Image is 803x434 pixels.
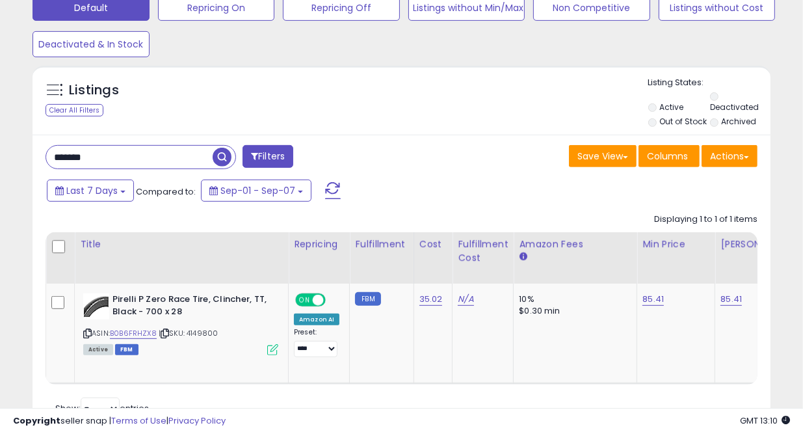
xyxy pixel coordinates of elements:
a: 85.41 [642,293,664,306]
label: Archived [722,116,757,127]
label: Out of Stock [659,116,707,127]
div: Title [80,237,283,251]
small: Amazon Fees. [519,251,527,263]
div: Amazon AI [294,314,339,325]
div: Repricing [294,237,344,251]
h5: Listings [69,81,119,100]
span: Show: entries [55,402,149,414]
span: Columns [647,150,688,163]
a: N/A [458,293,473,306]
button: Filters [243,145,293,168]
b: Pirelli P Zero Race Tire, Clincher, TT, Black - 700 x 28 [112,293,270,321]
div: Clear All Filters [46,104,103,116]
span: 2025-09-15 13:10 GMT [740,414,790,427]
a: Privacy Policy [168,414,226,427]
span: All listings currently available for purchase on Amazon [83,344,113,355]
button: Sep-01 - Sep-07 [201,180,311,202]
div: Cost [419,237,447,251]
a: B0B6FRHZX8 [110,328,157,339]
small: FBM [355,292,380,306]
label: Deactivated [710,102,759,113]
p: Listing States: [648,77,770,89]
label: Active [659,102,683,113]
div: Fulfillment [355,237,408,251]
button: Save View [569,145,637,167]
span: | SKU: 4149800 [159,328,218,338]
div: $0.30 min [519,305,627,317]
div: Min Price [642,237,709,251]
div: seller snap | | [13,415,226,427]
div: Fulfillment Cost [458,237,508,265]
span: FBM [115,344,138,355]
button: Actions [702,145,757,167]
strong: Copyright [13,414,60,427]
div: 10% [519,293,627,305]
span: Sep-01 - Sep-07 [220,184,295,197]
span: OFF [324,295,345,306]
button: Last 7 Days [47,180,134,202]
button: Deactivated & In Stock [33,31,150,57]
a: 85.41 [720,293,742,306]
a: 35.02 [419,293,443,306]
div: [PERSON_NAME] [720,237,798,251]
div: Preset: [294,328,339,357]
div: ASIN: [83,293,278,354]
div: Amazon Fees [519,237,631,251]
div: Displaying 1 to 1 of 1 items [654,213,757,226]
span: Last 7 Days [66,184,118,197]
img: 31mIDSduPUL._SL40_.jpg [83,293,109,319]
span: ON [296,295,313,306]
button: Columns [638,145,700,167]
a: Terms of Use [111,414,166,427]
span: Compared to: [136,185,196,198]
